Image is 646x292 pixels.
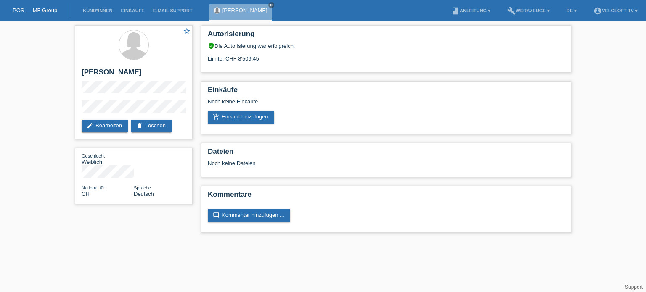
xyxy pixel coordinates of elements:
[213,212,220,218] i: comment
[625,284,643,290] a: Support
[213,113,220,120] i: add_shopping_cart
[208,147,564,160] h2: Dateien
[269,3,273,7] i: close
[82,153,105,158] span: Geschlecht
[447,8,495,13] a: bookAnleitung ▾
[87,122,93,129] i: edit
[208,49,564,62] div: Limite: CHF 8'509.45
[131,120,172,132] a: deleteLöschen
[208,209,290,222] a: commentKommentar hinzufügen ...
[593,7,602,15] i: account_circle
[149,8,197,13] a: E-Mail Support
[268,2,274,8] a: close
[82,68,186,81] h2: [PERSON_NAME]
[134,185,151,190] span: Sprache
[116,8,148,13] a: Einkäufe
[208,98,564,111] div: Noch keine Einkäufe
[208,160,465,166] div: Noch keine Dateien
[208,42,564,49] div: Die Autorisierung war erfolgreich.
[136,122,143,129] i: delete
[562,8,581,13] a: DE ▾
[208,111,274,124] a: add_shopping_cartEinkauf hinzufügen
[134,191,154,197] span: Deutsch
[589,8,642,13] a: account_circleVeloLoft TV ▾
[82,153,134,165] div: Weiblich
[208,42,214,49] i: verified_user
[208,190,564,203] h2: Kommentare
[222,7,267,13] a: [PERSON_NAME]
[208,86,564,98] h2: Einkäufe
[208,30,564,42] h2: Autorisierung
[82,120,128,132] a: editBearbeiten
[507,7,516,15] i: build
[82,191,90,197] span: Schweiz
[79,8,116,13] a: Kund*innen
[82,185,105,190] span: Nationalität
[13,7,57,13] a: POS — MF Group
[451,7,460,15] i: book
[183,27,191,35] i: star_border
[183,27,191,36] a: star_border
[503,8,554,13] a: buildWerkzeuge ▾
